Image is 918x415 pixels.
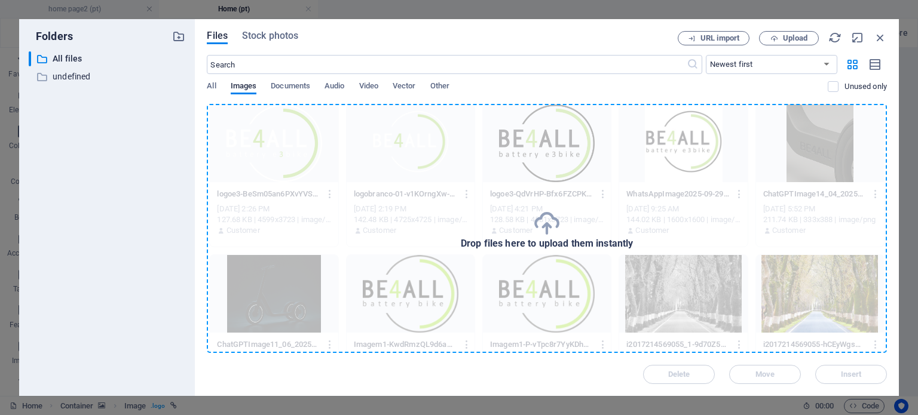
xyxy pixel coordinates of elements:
i: Minimize [851,31,864,44]
p: Displays only files that are not in use on the website. Files added during this session can still... [844,81,887,92]
span: Vector [393,79,416,96]
span: Drop files here to upload them instantly [461,238,634,249]
input: Search [207,55,686,74]
p: Folders [29,29,73,44]
span: Images [231,79,257,96]
i: Create new folder [172,30,185,43]
span: Files [207,29,228,43]
span: Upload [783,35,807,42]
div: undefined [29,69,185,84]
i: Reload [828,31,841,44]
span: All [207,79,216,96]
span: Video [359,79,378,96]
span: Documents [271,79,310,96]
button: URL import [678,31,749,45]
i: Close [874,31,887,44]
div: ​ [29,51,31,66]
span: Stock photos [242,29,298,43]
button: Upload [759,31,819,45]
p: All files [53,52,164,66]
span: URL import [700,35,739,42]
p: undefined [53,70,164,84]
span: Audio [325,79,344,96]
span: Other [430,79,449,96]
